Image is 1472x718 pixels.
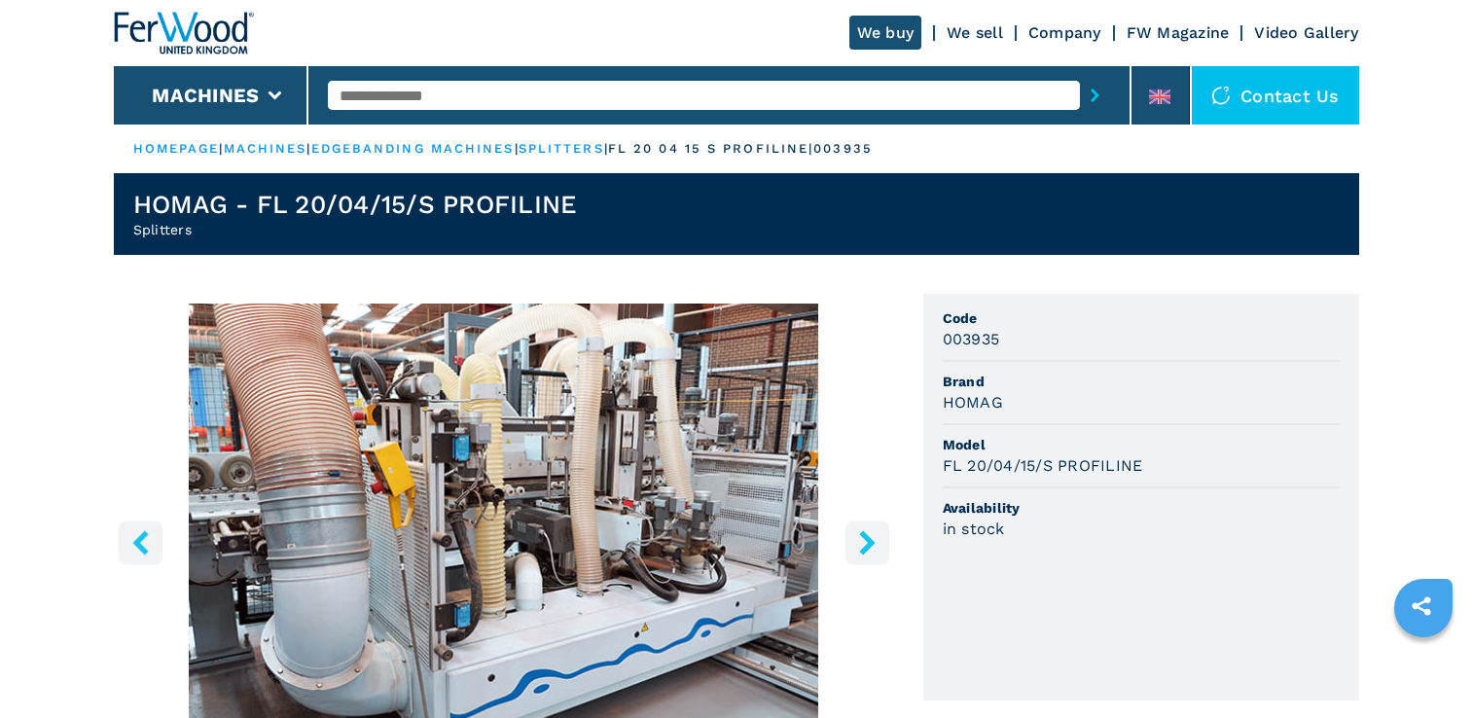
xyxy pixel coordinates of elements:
span: | [515,141,519,156]
a: HOMEPAGE [133,141,220,156]
a: sharethis [1397,582,1446,630]
h2: Splitters [133,220,578,239]
a: Video Gallery [1254,23,1358,42]
span: | [219,141,223,156]
img: Contact us [1211,86,1231,105]
button: right-button [845,521,889,564]
h3: 003935 [943,328,1000,350]
a: Company [1028,23,1101,42]
img: Ferwood [114,12,254,54]
a: machines [224,141,307,156]
h3: FL 20/04/15/S PROFILINE [943,454,1143,477]
button: submit-button [1080,73,1110,118]
a: FW Magazine [1127,23,1230,42]
a: edgebanding machines [311,141,515,156]
span: | [306,141,310,156]
p: 003935 [813,140,873,158]
h3: HOMAG [943,391,1003,413]
button: Machines [152,84,259,107]
span: Availability [943,498,1340,518]
h3: in stock [943,518,1005,540]
span: Model [943,435,1340,454]
a: We sell [947,23,1003,42]
button: left-button [119,521,162,564]
div: Contact us [1192,66,1359,125]
p: fl 20 04 15 s profiline | [608,140,813,158]
span: Brand [943,372,1340,391]
a: We buy [849,16,922,50]
a: splitters [519,141,604,156]
span: | [604,141,608,156]
span: Code [943,308,1340,328]
h1: HOMAG - FL 20/04/15/S PROFILINE [133,189,578,220]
